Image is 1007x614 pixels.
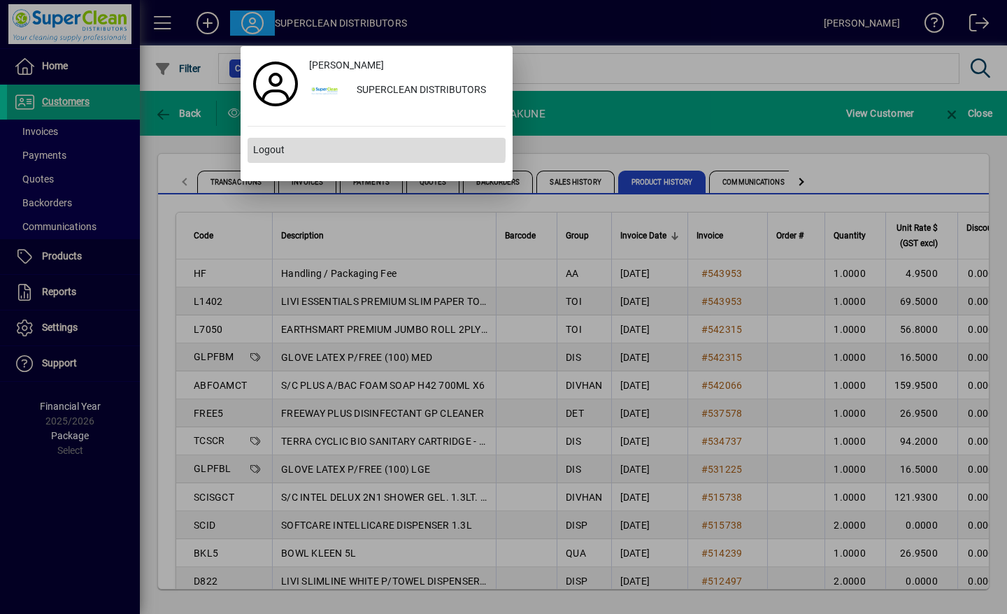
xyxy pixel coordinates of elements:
a: [PERSON_NAME] [303,53,506,78]
span: Logout [253,143,285,157]
button: SUPERCLEAN DISTRIBUTORS [303,78,506,103]
span: [PERSON_NAME] [309,58,384,73]
button: Logout [248,138,506,163]
div: SUPERCLEAN DISTRIBUTORS [345,78,506,103]
a: Profile [248,71,303,97]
